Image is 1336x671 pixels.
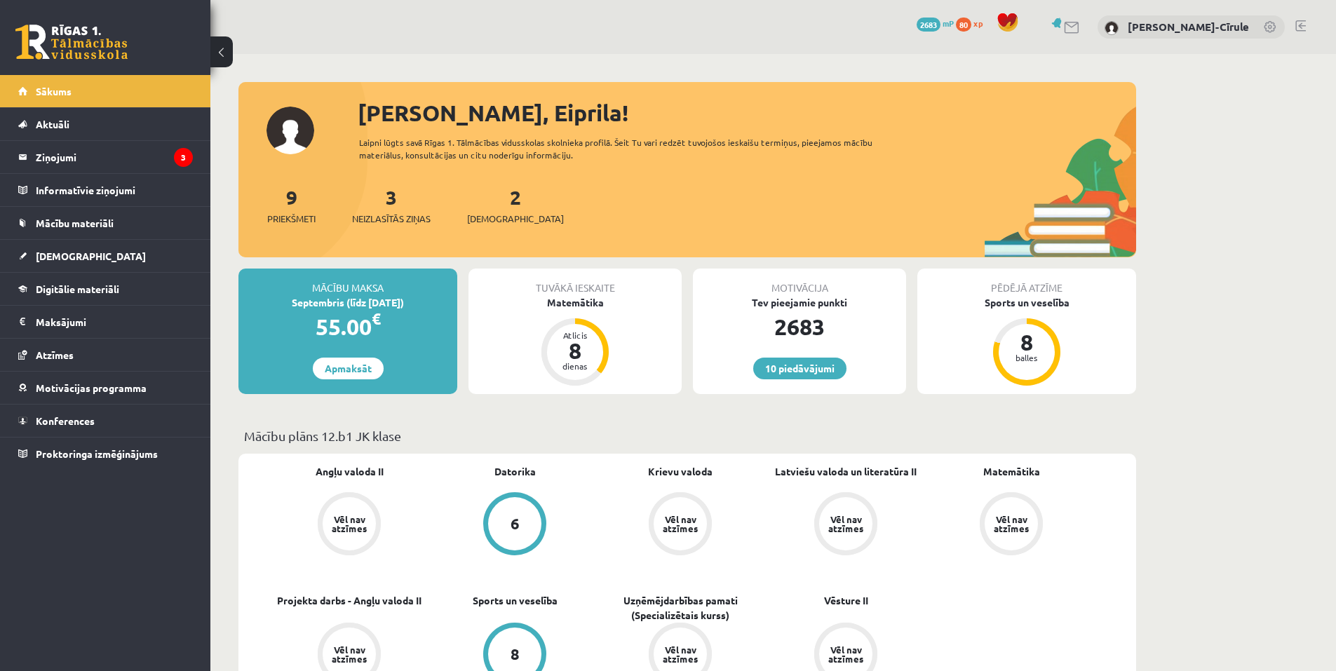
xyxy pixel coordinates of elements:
[511,516,520,531] div: 6
[473,593,558,608] a: Sports un veselība
[956,18,971,32] span: 80
[36,118,69,130] span: Aktuāli
[598,492,763,558] a: Vēl nav atzīmes
[358,96,1136,130] div: [PERSON_NAME], Eiprila!
[267,184,316,226] a: 9Priekšmeti
[1006,331,1048,353] div: 8
[775,464,917,479] a: Latviešu valoda un literatūra II
[648,464,713,479] a: Krievu valoda
[18,240,193,272] a: [DEMOGRAPHIC_DATA]
[973,18,983,29] span: xp
[267,212,316,226] span: Priekšmeti
[36,141,193,173] legend: Ziņojumi
[352,212,431,226] span: Neizlasītās ziņas
[359,136,898,161] div: Laipni lūgts savā Rīgas 1. Tālmācības vidusskolas skolnieka profilā. Šeit Tu vari redzēt tuvojošo...
[929,492,1094,558] a: Vēl nav atzīmes
[661,645,700,663] div: Vēl nav atzīmes
[36,381,147,394] span: Motivācijas programma
[753,358,846,379] a: 10 piedāvājumi
[554,331,596,339] div: Atlicis
[18,141,193,173] a: Ziņojumi3
[983,464,1040,479] a: Matemātika
[693,269,906,295] div: Motivācija
[313,358,384,379] a: Apmaksāt
[352,184,431,226] a: 3Neizlasītās ziņas
[917,269,1136,295] div: Pēdējā atzīme
[316,464,384,479] a: Angļu valoda II
[36,217,114,229] span: Mācību materiāli
[468,269,682,295] div: Tuvākā ieskaite
[467,184,564,226] a: 2[DEMOGRAPHIC_DATA]
[36,447,158,460] span: Proktoringa izmēģinājums
[15,25,128,60] a: Rīgas 1. Tālmācības vidusskola
[598,593,763,623] a: Uzņēmējdarbības pamati (Specializētais kurss)
[826,645,865,663] div: Vēl nav atzīmes
[943,18,954,29] span: mP
[18,75,193,107] a: Sākums
[18,405,193,437] a: Konferences
[18,273,193,305] a: Digitālie materiāli
[36,250,146,262] span: [DEMOGRAPHIC_DATA]
[330,515,369,533] div: Vēl nav atzīmes
[956,18,990,29] a: 80 xp
[432,492,598,558] a: 6
[277,593,421,608] a: Projekta darbs - Angļu valoda II
[917,295,1136,310] div: Sports un veselība
[917,18,940,32] span: 2683
[18,207,193,239] a: Mācību materiāli
[554,362,596,370] div: dienas
[693,310,906,344] div: 2683
[238,310,457,344] div: 55.00
[244,426,1131,445] p: Mācību plāns 12.b1 JK klase
[18,438,193,470] a: Proktoringa izmēģinājums
[554,339,596,362] div: 8
[238,269,457,295] div: Mācību maksa
[18,306,193,338] a: Maksājumi
[18,108,193,140] a: Aktuāli
[266,492,432,558] a: Vēl nav atzīmes
[467,212,564,226] span: [DEMOGRAPHIC_DATA]
[826,515,865,533] div: Vēl nav atzīmes
[36,85,72,97] span: Sākums
[1128,20,1249,34] a: [PERSON_NAME]-Cīrule
[468,295,682,388] a: Matemātika Atlicis 8 dienas
[330,645,369,663] div: Vēl nav atzīmes
[917,18,954,29] a: 2683 mP
[992,515,1031,533] div: Vēl nav atzīmes
[36,348,74,361] span: Atzīmes
[18,174,193,206] a: Informatīvie ziņojumi
[238,295,457,310] div: Septembris (līdz [DATE])
[1105,21,1119,35] img: Eiprila Geršebeka-Cīrule
[661,515,700,533] div: Vēl nav atzīmes
[18,372,193,404] a: Motivācijas programma
[693,295,906,310] div: Tev pieejamie punkti
[36,414,95,427] span: Konferences
[824,593,868,608] a: Vēsture II
[36,283,119,295] span: Digitālie materiāli
[917,295,1136,388] a: Sports un veselība 8 balles
[18,339,193,371] a: Atzīmes
[763,492,929,558] a: Vēl nav atzīmes
[36,306,193,338] legend: Maksājumi
[468,295,682,310] div: Matemātika
[511,646,520,662] div: 8
[1006,353,1048,362] div: balles
[36,174,193,206] legend: Informatīvie ziņojumi
[494,464,536,479] a: Datorika
[174,148,193,167] i: 3
[372,309,381,329] span: €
